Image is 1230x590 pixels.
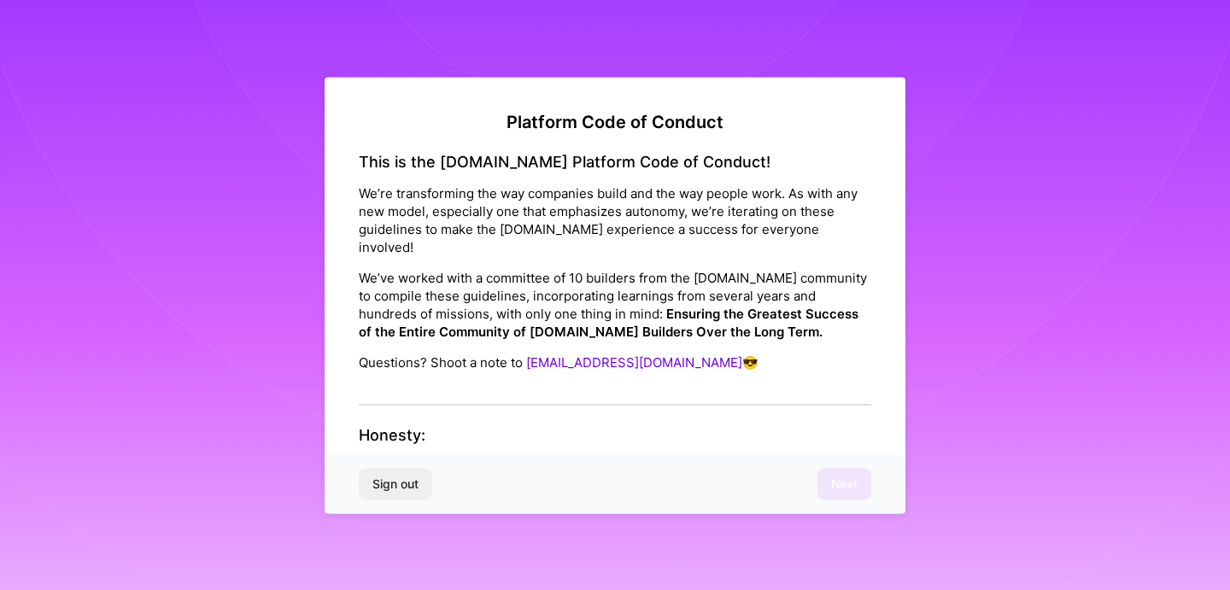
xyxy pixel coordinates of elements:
[359,353,871,371] p: Questions? Shoot a note to 😎
[372,476,419,493] span: Sign out
[359,184,871,256] p: We’re transforming the way companies build and the way people work. As with any new model, especi...
[359,426,871,445] h4: Honesty:
[359,469,432,499] button: Sign out
[359,306,858,340] strong: Ensuring the Greatest Success of the Entire Community of [DOMAIN_NAME] Builders Over the Long Term.
[359,152,871,171] h4: This is the [DOMAIN_NAME] Platform Code of Conduct!
[359,111,871,131] h2: Platform Code of Conduct
[526,354,742,371] a: [EMAIL_ADDRESS][DOMAIN_NAME]
[359,269,871,341] p: We’ve worked with a committee of 10 builders from the [DOMAIN_NAME] community to compile these gu...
